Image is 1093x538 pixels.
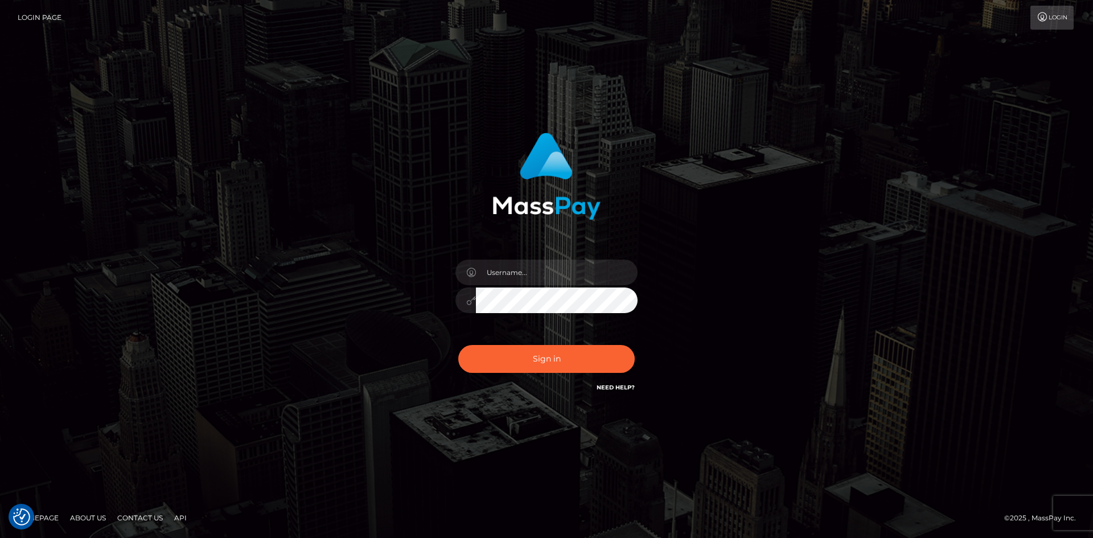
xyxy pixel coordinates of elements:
[458,345,635,373] button: Sign in
[18,6,61,30] a: Login Page
[597,384,635,391] a: Need Help?
[13,508,30,525] button: Consent Preferences
[492,133,601,220] img: MassPay Login
[13,508,30,525] img: Revisit consent button
[170,509,191,527] a: API
[13,509,63,527] a: Homepage
[476,260,638,285] input: Username...
[113,509,167,527] a: Contact Us
[1004,512,1084,524] div: © 2025 , MassPay Inc.
[65,509,110,527] a: About Us
[1030,6,1074,30] a: Login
